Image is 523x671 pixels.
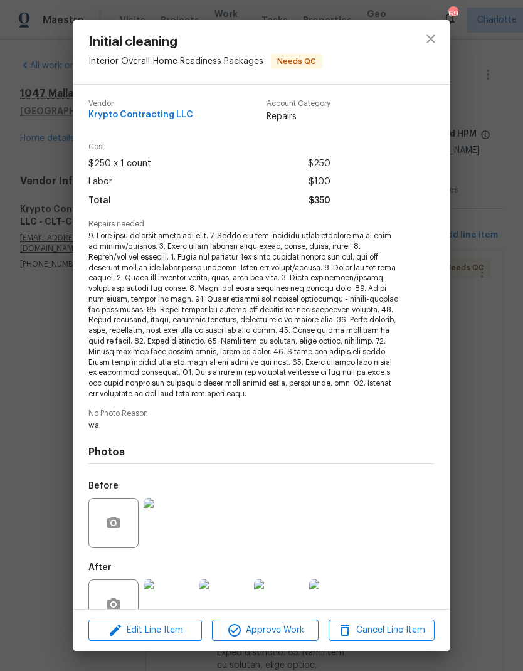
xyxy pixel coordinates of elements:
span: $250 [308,155,330,173]
button: Approve Work [212,620,318,642]
span: Vendor [88,100,193,108]
span: wa [88,420,400,431]
span: Edit Line Item [92,623,198,638]
span: Initial cleaning [88,35,322,49]
button: close [416,24,446,54]
h5: Before [88,482,119,490]
button: Edit Line Item [88,620,202,642]
div: 69 [448,8,457,20]
h5: After [88,563,112,572]
span: $350 [309,192,330,210]
span: Total [88,192,111,210]
span: Cancel Line Item [332,623,431,638]
span: 9. Lore ipsu dolorsit ametc adi elit. 7. Seddo eiu tem incididu utlab etdolore ma al enim ad mini... [88,231,400,399]
span: $250 x 1 count [88,155,151,173]
span: Account Category [267,100,330,108]
span: Labor [88,173,112,191]
span: No Photo Reason [88,409,435,418]
span: Cost [88,143,330,151]
span: Repairs [267,110,330,123]
button: Cancel Line Item [329,620,435,642]
span: Needs QC [272,55,321,68]
span: Repairs needed [88,220,435,228]
h4: Photos [88,446,435,458]
span: $100 [309,173,330,191]
span: Krypto Contracting LLC [88,110,193,120]
span: Approve Work [216,623,314,638]
span: Interior Overall - Home Readiness Packages [88,57,263,66]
